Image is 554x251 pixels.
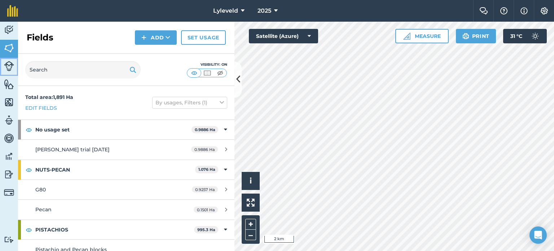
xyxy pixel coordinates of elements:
[216,69,225,77] img: svg+xml;base64,PHN2ZyB4bWxucz0iaHR0cDovL3d3dy53My5vcmcvMjAwMC9zdmciIHdpZHRoPSI1MCIgaGVpZ2h0PSI0MC...
[187,62,227,68] div: Visibility: On
[247,199,255,207] img: Four arrows, one pointing top left, one top right, one bottom right and the last bottom left
[213,7,238,15] span: Lyleveld
[395,29,449,43] button: Measure
[27,32,53,43] h2: Fields
[4,97,14,108] img: svg+xml;base64,PHN2ZyB4bWxucz0iaHR0cDovL3d3dy53My5vcmcvMjAwMC9zdmciIHdpZHRoPSI1NiIgaGVpZ2h0PSI2MC...
[18,120,234,139] div: No usage set0.9886 Ha
[25,61,141,78] input: Search
[18,200,234,219] a: Pecan0.1501 Ha
[540,7,549,14] img: A cog icon
[479,7,488,14] img: Two speech bubbles overlapping with the left bubble in the forefront
[4,25,14,35] img: svg+xml;base64,PD94bWwgdmVyc2lvbj0iMS4wIiBlbmNvZGluZz0idXRmLTgiPz4KPCEtLSBHZW5lcmF0b3I6IEFkb2JlIE...
[192,186,218,192] span: 0.9257 Ha
[25,94,73,100] strong: Total area : 1,891 Ha
[181,30,226,45] a: Set usage
[197,227,215,232] strong: 995.3 Ha
[18,180,234,199] a: G800.9257 Ha
[249,29,318,43] button: Satellite (Azure)
[242,172,260,190] button: i
[152,97,227,108] button: By usages, Filters (1)
[528,29,542,43] img: svg+xml;base64,PD94bWwgdmVyc2lvbj0iMS4wIiBlbmNvZGluZz0idXRmLTgiPz4KPCEtLSBHZW5lcmF0b3I6IEFkb2JlIE...
[203,69,212,77] img: svg+xml;base64,PHN2ZyB4bWxucz0iaHR0cDovL3d3dy53My5vcmcvMjAwMC9zdmciIHdpZHRoPSI1MCIgaGVpZ2h0PSI0MC...
[35,206,52,213] span: Pecan
[456,29,496,43] button: Print
[35,186,46,193] span: G80
[4,169,14,180] img: svg+xml;base64,PD94bWwgdmVyc2lvbj0iMS4wIiBlbmNvZGluZz0idXRmLTgiPz4KPCEtLSBHZW5lcmF0b3I6IEFkb2JlIE...
[4,151,14,162] img: svg+xml;base64,PD94bWwgdmVyc2lvbj0iMS4wIiBlbmNvZGluZz0idXRmLTgiPz4KPCEtLSBHZW5lcmF0b3I6IEFkb2JlIE...
[191,146,218,152] span: 0.9886 Ha
[520,7,528,15] img: svg+xml;base64,PHN2ZyB4bWxucz0iaHR0cDovL3d3dy53My5vcmcvMjAwMC9zdmciIHdpZHRoPSIxNyIgaGVpZ2h0PSIxNy...
[510,29,522,43] span: 31 ° C
[35,146,110,153] span: [PERSON_NAME] trial [DATE]
[35,220,194,239] strong: PISTACHIOS
[245,230,256,240] button: –
[4,236,14,243] img: svg+xml;base64,PD94bWwgdmVyc2lvbj0iMS4wIiBlbmNvZGluZz0idXRmLTgiPz4KPCEtLSBHZW5lcmF0b3I6IEFkb2JlIE...
[129,65,136,74] img: svg+xml;base64,PHN2ZyB4bWxucz0iaHR0cDovL3d3dy53My5vcmcvMjAwMC9zdmciIHdpZHRoPSIxOSIgaGVpZ2h0PSIyNC...
[26,225,32,234] img: svg+xml;base64,PHN2ZyB4bWxucz0iaHR0cDovL3d3dy53My5vcmcvMjAwMC9zdmciIHdpZHRoPSIxOCIgaGVpZ2h0PSIyNC...
[25,104,57,112] a: Edit fields
[18,220,234,239] div: PISTACHIOS995.3 Ha
[194,207,218,213] span: 0.1501 Ha
[26,165,32,174] img: svg+xml;base64,PHN2ZyB4bWxucz0iaHR0cDovL3d3dy53My5vcmcvMjAwMC9zdmciIHdpZHRoPSIxOCIgaGVpZ2h0PSIyNC...
[4,187,14,198] img: svg+xml;base64,PD94bWwgdmVyc2lvbj0iMS4wIiBlbmNvZGluZz0idXRmLTgiPz4KPCEtLSBHZW5lcmF0b3I6IEFkb2JlIE...
[258,7,271,15] span: 2025
[4,43,14,53] img: svg+xml;base64,PHN2ZyB4bWxucz0iaHR0cDovL3d3dy53My5vcmcvMjAwMC9zdmciIHdpZHRoPSI1NiIgaGVpZ2h0PSI2MC...
[403,33,410,40] img: Ruler icon
[26,125,32,134] img: svg+xml;base64,PHN2ZyB4bWxucz0iaHR0cDovL3d3dy53My5vcmcvMjAwMC9zdmciIHdpZHRoPSIxOCIgaGVpZ2h0PSIyNC...
[190,69,199,77] img: svg+xml;base64,PHN2ZyB4bWxucz0iaHR0cDovL3d3dy53My5vcmcvMjAwMC9zdmciIHdpZHRoPSI1MCIgaGVpZ2h0PSI0MC...
[35,120,192,139] strong: No usage set
[245,219,256,230] button: +
[135,30,177,45] button: Add
[4,79,14,90] img: svg+xml;base64,PHN2ZyB4bWxucz0iaHR0cDovL3d3dy53My5vcmcvMjAwMC9zdmciIHdpZHRoPSI1NiIgaGVpZ2h0PSI2MC...
[462,32,469,40] img: svg+xml;base64,PHN2ZyB4bWxucz0iaHR0cDovL3d3dy53My5vcmcvMjAwMC9zdmciIHdpZHRoPSIxOSIgaGVpZ2h0PSIyNC...
[195,127,215,132] strong: 0.9886 Ha
[18,140,234,159] a: [PERSON_NAME] trial [DATE]0.9886 Ha
[500,7,508,14] img: A question mark icon
[4,133,14,144] img: svg+xml;base64,PD94bWwgdmVyc2lvbj0iMS4wIiBlbmNvZGluZz0idXRmLTgiPz4KPCEtLSBHZW5lcmF0b3I6IEFkb2JlIE...
[7,5,18,17] img: fieldmargin Logo
[4,115,14,126] img: svg+xml;base64,PD94bWwgdmVyc2lvbj0iMS4wIiBlbmNvZGluZz0idXRmLTgiPz4KPCEtLSBHZW5lcmF0b3I6IEFkb2JlIE...
[198,167,215,172] strong: 1.076 Ha
[141,33,146,42] img: svg+xml;base64,PHN2ZyB4bWxucz0iaHR0cDovL3d3dy53My5vcmcvMjAwMC9zdmciIHdpZHRoPSIxNCIgaGVpZ2h0PSIyNC...
[35,160,195,179] strong: NUTS-PECAN
[4,61,14,71] img: svg+xml;base64,PD94bWwgdmVyc2lvbj0iMS4wIiBlbmNvZGluZz0idXRmLTgiPz4KPCEtLSBHZW5lcmF0b3I6IEFkb2JlIE...
[18,160,234,179] div: NUTS-PECAN1.076 Ha
[529,226,547,244] div: Open Intercom Messenger
[250,176,252,185] span: i
[503,29,547,43] button: 31 °C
